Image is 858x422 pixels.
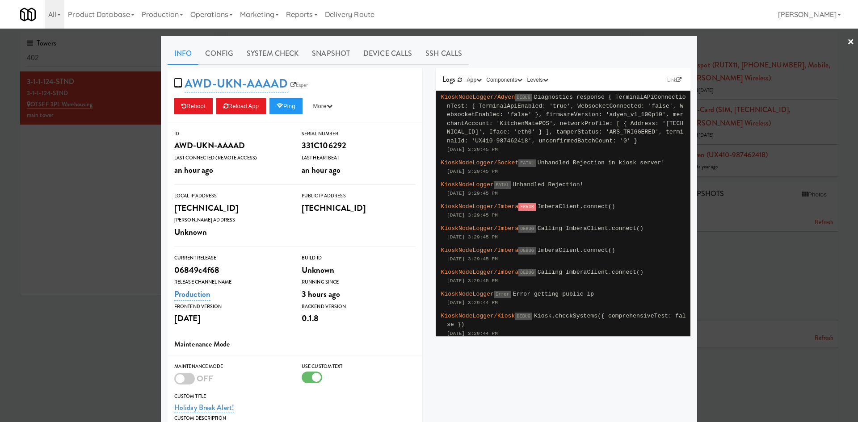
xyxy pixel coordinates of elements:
[302,192,416,201] div: Public IP Address
[174,216,288,225] div: [PERSON_NAME] Address
[305,42,357,65] a: Snapshot
[465,75,484,84] button: App
[174,130,288,138] div: ID
[441,159,519,166] span: KioskNodeLogger/Socket
[185,75,288,92] a: AWD-UKN-AAAAD
[174,362,288,371] div: Maintenance Mode
[447,300,498,305] span: [DATE] 3:29:44 PM
[441,291,494,297] span: KioskNodeLogger
[174,225,288,240] div: Unknown
[538,225,643,232] span: Calling ImberaClient.connect()
[174,278,288,287] div: Release Channel Name
[269,98,303,114] button: Ping
[240,42,305,65] a: System Check
[302,130,416,138] div: Serial Number
[447,169,498,174] span: [DATE] 3:29:45 PM
[174,201,288,216] div: [TECHNICAL_ID]
[441,269,519,276] span: KioskNodeLogger/Imbera
[302,138,416,153] div: 331C106292
[513,291,594,297] span: Error getting public ip
[168,42,198,65] a: Info
[174,138,288,153] div: AWD-UKN-AAAAD
[518,247,536,255] span: DEBUG
[174,154,288,163] div: Last Connected (Remote Access)
[174,392,416,401] div: Custom Title
[302,154,416,163] div: Last Heartbeat
[302,201,416,216] div: [TECHNICAL_ID]
[515,313,532,320] span: DEBUG
[174,164,213,176] span: an hour ago
[174,402,234,413] a: Holiday Break Alert!
[665,75,684,84] a: Link
[494,291,511,298] span: Error
[538,269,643,276] span: Calling ImberaClient.connect()
[442,74,455,84] span: Logs
[357,42,419,65] a: Device Calls
[302,362,416,371] div: Use Custom Text
[847,29,854,56] a: ×
[302,288,340,300] span: 3 hours ago
[513,181,584,188] span: Unhandled Rejection!
[518,269,536,276] span: DEBUG
[447,278,498,284] span: [DATE] 3:29:45 PM
[302,311,416,326] div: 0.1.8
[538,203,615,210] span: ImberaClient.connect()
[447,313,686,328] span: Kiosk.checkSystems({ comprehensiveTest: false })
[447,234,498,240] span: [DATE] 3:29:45 PM
[174,254,288,263] div: Current Release
[484,75,525,84] button: Components
[441,94,515,100] span: KioskNodeLogger/Adyen
[447,331,498,336] span: [DATE] 3:29:44 PM
[20,7,36,22] img: Micromart
[302,263,416,278] div: Unknown
[441,181,494,188] span: KioskNodeLogger
[197,372,213,384] span: OFF
[302,302,416,311] div: Backend Version
[538,247,615,254] span: ImberaClient.connect()
[174,339,230,349] span: Maintenance Mode
[447,94,686,144] span: Diagnostics response { TerminalAPiConnectionTest: { TerminalApiEnabled: 'true', WebsocketConnecte...
[447,147,498,152] span: [DATE] 3:29:45 PM
[306,98,340,114] button: More
[174,288,210,301] a: Production
[174,263,288,278] div: 06849c4f68
[518,203,536,211] span: ERROR
[302,254,416,263] div: Build Id
[174,302,288,311] div: Frontend Version
[441,313,515,319] span: KioskNodeLogger/Kiosk
[174,98,213,114] button: Reboot
[447,191,498,196] span: [DATE] 3:29:45 PM
[441,225,519,232] span: KioskNodeLogger/Imbera
[216,98,266,114] button: Reload App
[198,42,240,65] a: Config
[441,247,519,254] span: KioskNodeLogger/Imbera
[515,94,532,101] span: DEBUG
[441,203,519,210] span: KioskNodeLogger/Imbera
[302,278,416,287] div: Running Since
[288,80,311,89] a: Esper
[518,159,536,167] span: FATAL
[518,225,536,233] span: DEBUG
[174,192,288,201] div: Local IP Address
[447,213,498,218] span: [DATE] 3:29:45 PM
[447,256,498,262] span: [DATE] 3:29:45 PM
[419,42,469,65] a: SSH Calls
[538,159,665,166] span: Unhandled Rejection in kiosk server!
[525,75,550,84] button: Levels
[494,181,511,189] span: FATAL
[174,311,288,326] div: [DATE]
[302,164,341,176] span: an hour ago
